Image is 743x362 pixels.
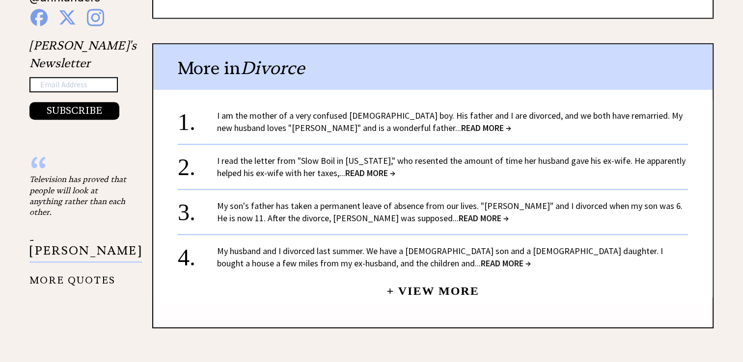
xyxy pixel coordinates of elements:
div: 1. [178,109,217,128]
span: READ MORE → [481,258,531,269]
div: Television has proved that people will look at anything rather than each other. [29,174,128,218]
img: facebook%20blue.png [30,9,48,26]
div: 4. [178,245,217,263]
button: SUBSCRIBE [29,102,119,120]
div: 3. [178,200,217,218]
a: I am the mother of a very confused [DEMOGRAPHIC_DATA] boy. His father and I are divorced, and we ... [217,110,683,133]
a: + View More [386,276,479,297]
span: READ MORE → [459,212,509,224]
a: My husband and I divorced last summer. We have a [DEMOGRAPHIC_DATA] son and a [DEMOGRAPHIC_DATA] ... [217,245,663,269]
img: instagram%20blue.png [87,9,104,26]
p: - [PERSON_NAME] [29,234,142,262]
a: MORE QUOTES [29,267,115,286]
div: [PERSON_NAME]'s Newsletter [29,37,137,120]
a: My son's father has taken a permanent leave of absence from our lives. "[PERSON_NAME]" and I divo... [217,200,683,224]
span: READ MORE → [345,167,395,179]
div: More in [153,44,713,90]
img: x%20blue.png [58,9,76,26]
span: READ MORE → [461,122,511,133]
div: “ [29,164,128,174]
span: Divorce [241,57,304,79]
input: Email Address [29,77,118,93]
a: I read the letter from "Slow Boil in [US_STATE]," who resented the amount of time her husband gav... [217,155,686,179]
div: 2. [178,155,217,173]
